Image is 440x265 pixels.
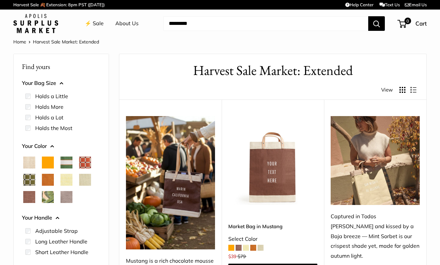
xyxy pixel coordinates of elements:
button: Your Handle [22,213,100,223]
label: Holds the Most [35,124,72,132]
nav: Breadcrumb [13,37,99,46]
p: Find yours [22,60,100,73]
button: Palm Leaf [42,191,54,203]
img: Mustang is a rich chocolate mousse brown — an earthy, grounding hue made for crisp air and slow a... [126,116,215,249]
input: Search... [164,16,368,31]
a: Home [13,39,26,45]
button: Mustang [23,191,35,203]
div: Captured in Todos [PERSON_NAME] and kissed by a Baja breeze — Mint Sorbet is our crispest shade y... [331,212,420,261]
button: Display products as list [410,87,416,93]
button: Chenille Window Sage [23,174,35,186]
a: Email Us [405,2,427,7]
label: Holds a Little [35,92,68,100]
img: Captured in Todos Santos and kissed by a Baja breeze — Mint Sorbet is our crispest shade yet, mad... [331,116,420,205]
button: Search [368,16,385,31]
div: Select Color [228,234,317,244]
button: Orange [42,157,54,168]
span: Harvest Sale Market: Extended [33,39,99,45]
span: 0 [404,18,411,24]
span: View [381,85,393,95]
button: Chenille Window Brick [79,157,91,168]
button: Your Color [22,141,100,151]
a: Text Us [380,2,400,7]
label: Holds a Lot [35,113,63,121]
img: Market Bag in Mustang [228,116,317,205]
button: Taupe [60,191,72,203]
button: Daisy [60,174,72,186]
button: Cognac [42,174,54,186]
span: $39 [228,253,236,259]
button: Mint Sorbet [79,174,91,186]
span: $79 [238,253,246,259]
img: Apolis: Surplus Market [13,14,58,33]
a: ⚡️ Sale [85,19,104,29]
a: 0 Cart [398,18,427,29]
label: Long Leather Handle [35,237,87,245]
label: Holds More [35,103,63,111]
button: Display products as grid [399,87,405,93]
label: Short Leather Handle [35,248,88,256]
label: Adjustable Strap [35,227,78,235]
h1: Harvest Sale Market: Extended [129,61,416,80]
button: Your Bag Size [22,78,100,88]
span: Cart [415,20,427,27]
button: Court Green [60,157,72,168]
button: Natural [23,157,35,168]
a: About Us [115,19,139,29]
a: Market Bag in MustangMarket Bag in Mustang [228,116,317,205]
a: Market Bag in Mustang [228,223,317,230]
a: Help Center [345,2,374,7]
